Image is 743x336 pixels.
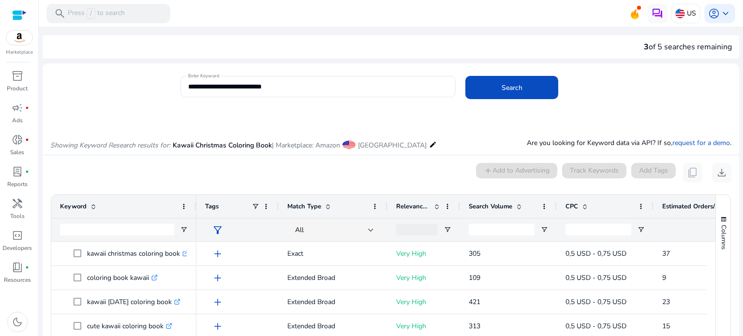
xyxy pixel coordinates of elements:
span: 37 [662,249,670,258]
p: Very High [396,268,451,288]
span: lab_profile [12,166,23,177]
img: amazon.svg [6,30,32,45]
input: CPC Filter Input [565,224,631,235]
p: Exact [287,244,379,263]
span: fiber_manual_record [25,170,29,174]
p: Are you looking for Keyword data via API? If so, . [527,138,731,148]
span: add [212,272,223,284]
input: Keyword Filter Input [60,224,174,235]
span: 421 [469,297,480,307]
span: 305 [469,249,480,258]
span: search [54,8,66,19]
p: Tools [10,212,25,220]
p: Developers [2,244,32,252]
span: account_circle [708,8,720,19]
span: Tags [205,202,219,211]
span: fiber_manual_record [25,138,29,142]
p: Product [7,84,28,93]
p: Extended Broad [287,268,379,288]
span: book_4 [12,262,23,273]
mat-label: Enter Keyword [188,73,219,79]
span: fiber_manual_record [25,106,29,110]
span: 109 [469,273,480,282]
p: Marketplace [6,49,33,56]
span: Search [502,83,522,93]
p: Extended Broad [287,316,379,336]
p: Sales [10,148,24,157]
span: code_blocks [12,230,23,241]
span: Estimated Orders/Month [662,202,720,211]
span: dark_mode [12,316,23,328]
span: campaign [12,102,23,114]
span: All [295,225,304,234]
span: Match Type [287,202,321,211]
i: Showing Keyword Research results for: [50,141,170,150]
span: 9 [662,273,666,282]
span: 313 [469,321,480,331]
span: CPC [565,202,578,211]
span: inventory_2 [12,70,23,82]
span: handyman [12,198,23,209]
input: Search Volume Filter Input [469,224,535,235]
p: Ads [12,116,23,125]
img: us.svg [675,9,685,18]
button: Open Filter Menu [444,226,451,234]
p: US [687,5,696,22]
span: Search Volume [469,202,512,211]
p: Resources [4,276,31,284]
button: Open Filter Menu [540,226,548,234]
p: Extended Broad [287,292,379,312]
a: request for a demo [672,138,730,147]
span: 0,5 USD - 0,75 USD [565,297,626,307]
span: Kawaii Christmas Coloring Book [173,141,272,150]
span: Relevance Score [396,202,430,211]
span: 0,5 USD - 0,75 USD [565,249,626,258]
p: Press to search [68,8,125,19]
span: add [212,248,223,260]
span: | Marketplace: Amazon [272,141,340,150]
p: Very High [396,316,451,336]
span: fiber_manual_record [25,265,29,269]
span: keyboard_arrow_down [720,8,731,19]
p: Very High [396,292,451,312]
p: Very High [396,244,451,263]
button: Open Filter Menu [637,226,645,234]
span: add [212,296,223,308]
p: coloring book kawaii [87,268,158,288]
span: add [212,321,223,332]
button: Open Filter Menu [180,226,188,234]
p: cute kawaii coloring book [87,316,172,336]
span: filter_alt [212,224,223,236]
button: Search [465,76,558,99]
mat-icon: edit [429,139,437,150]
button: download [712,163,731,182]
p: kawaii [DATE] coloring book [87,292,180,312]
span: download [716,167,728,178]
span: 0,5 USD - 0,75 USD [565,273,626,282]
span: Keyword [60,202,87,211]
span: 0,5 USD - 0,75 USD [565,321,626,331]
span: Columns [719,225,728,249]
p: kawaii christmas coloring book [87,244,189,263]
span: / [87,8,95,19]
span: donut_small [12,134,23,146]
div: of 5 searches remaining [644,41,732,53]
span: 15 [662,321,670,331]
span: 3 [644,42,649,52]
span: [GEOGRAPHIC_DATA] [358,141,427,150]
p: Reports [7,180,28,189]
span: 23 [662,297,670,307]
